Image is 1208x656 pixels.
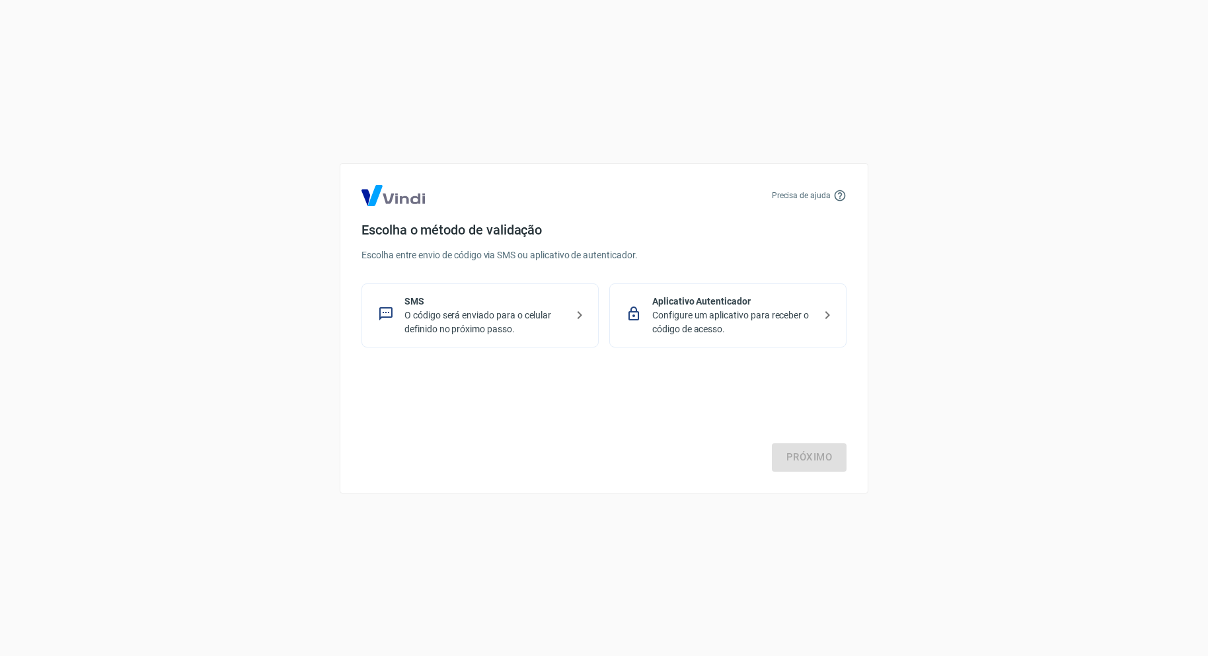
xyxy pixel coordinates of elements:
img: Logo Vind [361,185,425,206]
p: Escolha entre envio de código via SMS ou aplicativo de autenticador. [361,248,847,262]
p: O código será enviado para o celular definido no próximo passo. [404,309,566,336]
div: SMSO código será enviado para o celular definido no próximo passo. [361,283,599,347]
div: Aplicativo AutenticadorConfigure um aplicativo para receber o código de acesso. [609,283,847,347]
p: SMS [404,295,566,309]
p: Precisa de ajuda [772,190,831,201]
p: Configure um aplicativo para receber o código de acesso. [652,309,814,336]
p: Aplicativo Autenticador [652,295,814,309]
h4: Escolha o método de validação [361,222,847,238]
